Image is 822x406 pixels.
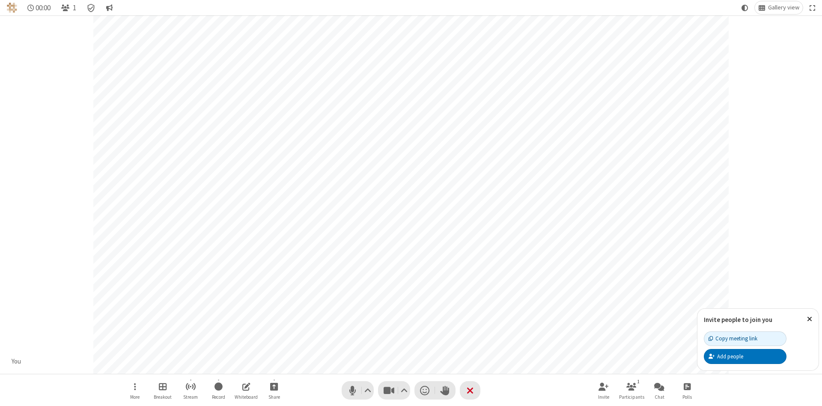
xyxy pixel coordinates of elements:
button: Copy meeting link [704,331,786,346]
button: Start recording [205,378,231,403]
span: Gallery view [768,4,799,11]
span: Chat [655,394,664,400]
button: Change layout [755,1,803,14]
button: Close popover [801,309,819,330]
span: 1 [73,4,76,12]
div: Meeting details Encryption enabled [83,1,99,14]
button: Open shared whiteboard [233,378,259,403]
button: Open menu [122,378,148,403]
button: End or leave meeting [460,381,480,400]
button: Audio settings [362,381,374,400]
label: Invite people to join you [704,316,772,324]
span: Breakout [154,394,172,400]
button: Conversation [102,1,116,14]
span: 00:00 [36,4,51,12]
button: Start sharing [261,378,287,403]
button: Stop video (Alt+V) [378,381,410,400]
button: Mute (Alt+A) [342,381,374,400]
button: Add people [704,349,786,364]
button: Open chat [646,378,672,403]
span: Record [212,394,225,400]
button: Open participant list [57,1,80,14]
div: Timer [24,1,54,14]
span: Stream [183,394,198,400]
div: Copy meeting link [709,334,757,343]
button: Open poll [674,378,700,403]
span: Share [268,394,280,400]
button: Video setting [399,381,410,400]
img: QA Selenium DO NOT DELETE OR CHANGE [7,3,17,13]
div: 1 [635,378,642,385]
span: More [130,394,140,400]
button: Using system theme [738,1,752,14]
span: Invite [598,394,609,400]
span: Polls [682,394,692,400]
button: Open participant list [619,378,644,403]
button: Start streaming [178,378,203,403]
span: Whiteboard [235,394,258,400]
button: Send a reaction [414,381,435,400]
button: Invite participants (Alt+I) [591,378,616,403]
button: Raise hand [435,381,456,400]
div: You [9,357,24,367]
button: Manage Breakout Rooms [150,378,176,403]
button: Fullscreen [806,1,819,14]
span: Participants [619,394,644,400]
